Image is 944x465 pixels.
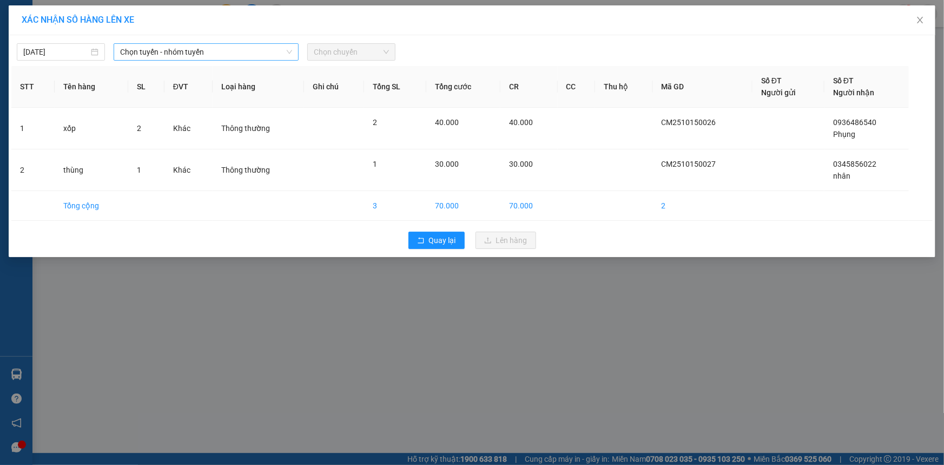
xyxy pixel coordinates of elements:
span: Người nhận [833,88,874,97]
span: 2 [373,118,377,127]
span: 30.000 [435,160,459,168]
span: CM2510150027 [662,160,716,168]
th: CC [558,66,595,108]
td: Thông thường [213,149,304,191]
span: down [286,49,293,55]
th: Thu hộ [595,66,653,108]
span: 1 [137,166,141,174]
th: ĐVT [164,66,213,108]
th: Tên hàng [55,66,128,108]
th: CR [500,66,557,108]
th: Tổng SL [364,66,426,108]
button: Close [905,5,935,36]
td: Khác [164,149,213,191]
th: Tổng cước [426,66,500,108]
span: 30.000 [509,160,533,168]
span: 40.000 [509,118,533,127]
td: Thông thường [213,108,304,149]
th: Mã GD [653,66,752,108]
td: 2 [11,149,55,191]
span: 0936486540 [833,118,876,127]
input: 15/10/2025 [23,46,89,58]
span: Chọn chuyến [314,44,389,60]
span: 0345856022 [833,160,876,168]
td: 70.000 [426,191,500,221]
span: Chọn tuyến - nhóm tuyến [120,44,292,60]
span: Phụng [833,130,855,139]
span: Số ĐT [833,76,854,85]
span: XÁC NHẬN SỐ HÀNG LÊN XE [22,15,134,25]
td: Tổng cộng [55,191,128,221]
th: SL [128,66,164,108]
td: thùng [55,149,128,191]
td: 3 [364,191,426,221]
td: 2 [653,191,752,221]
td: 1 [11,108,55,149]
td: Khác [164,108,213,149]
span: CM2510150026 [662,118,716,127]
span: Số ĐT [761,76,782,85]
button: uploadLên hàng [476,232,536,249]
span: close [916,16,925,24]
td: xốp [55,108,128,149]
th: Ghi chú [304,66,364,108]
span: rollback [417,237,425,245]
th: Loại hàng [213,66,304,108]
button: rollbackQuay lại [408,232,465,249]
span: 2 [137,124,141,133]
td: 70.000 [500,191,557,221]
span: 40.000 [435,118,459,127]
span: Quay lại [429,234,456,246]
span: 1 [373,160,377,168]
th: STT [11,66,55,108]
span: nhân [833,172,850,180]
span: Người gửi [761,88,796,97]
